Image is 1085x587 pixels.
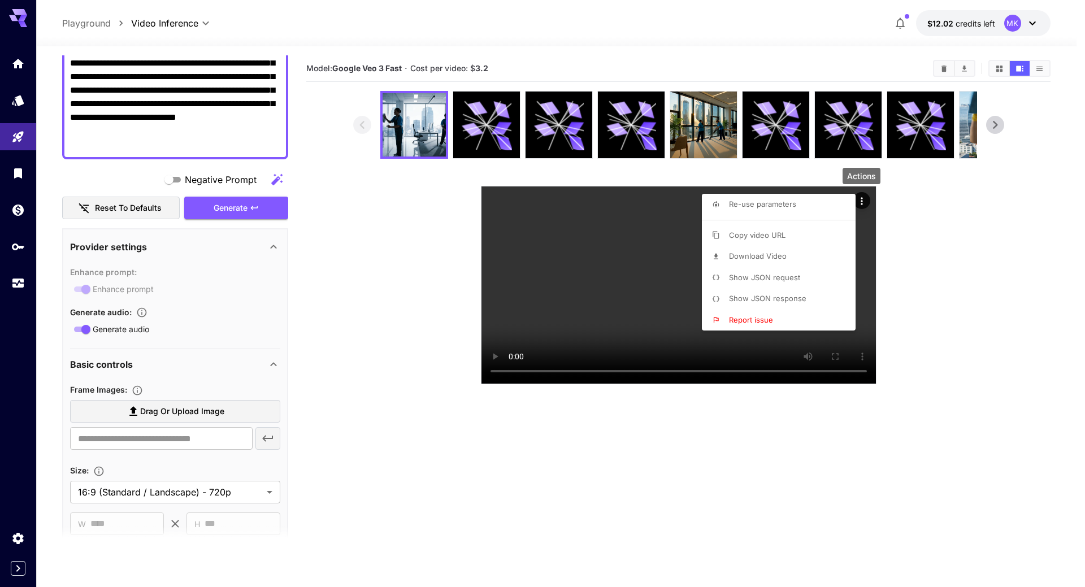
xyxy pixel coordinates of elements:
[729,251,787,260] span: Download Video
[843,168,880,184] div: Actions
[729,294,806,303] span: Show JSON response
[729,315,773,324] span: Report issue
[729,199,796,208] span: Re-use parameters
[729,231,785,240] span: Copy video URL
[729,273,800,282] span: Show JSON request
